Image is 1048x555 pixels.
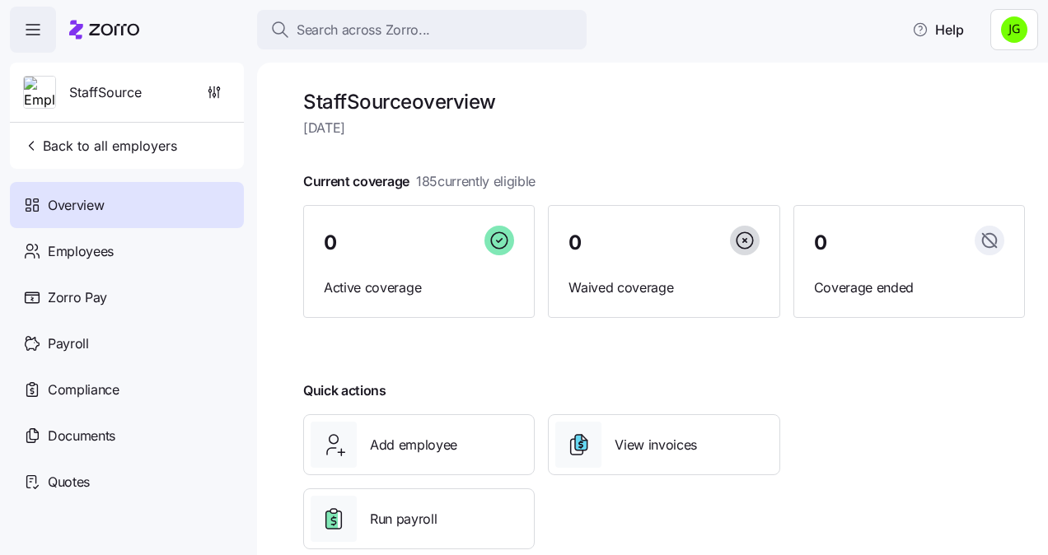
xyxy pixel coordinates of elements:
span: Current coverage [303,171,536,192]
span: Employees [48,241,114,262]
span: Overview [48,195,104,216]
span: 0 [324,233,337,253]
button: Search across Zorro... [257,10,587,49]
h1: StaffSource overview [303,89,1025,114]
span: Quick actions [303,380,386,401]
img: Employer logo [24,77,55,110]
span: Documents [48,426,115,446]
a: Compliance [10,366,244,413]
button: Help [899,13,977,46]
a: Zorro Pay [10,274,244,320]
span: 0 [568,233,582,253]
span: Waived coverage [568,277,759,298]
span: Search across Zorro... [297,20,430,40]
a: Employees [10,228,244,274]
span: Zorro Pay [48,287,107,308]
span: Back to all employers [23,136,177,156]
button: Back to all employers [16,129,184,162]
span: Help [912,20,964,40]
span: [DATE] [303,118,1025,138]
span: View invoices [615,435,697,455]
span: Coverage ended [814,277,1004,298]
span: StaffSource [69,82,142,103]
span: Add employee [370,435,457,455]
span: 0 [814,233,827,253]
a: Quotes [10,459,244,505]
span: Run payroll [370,509,437,529]
img: a4774ed6021b6d0ef619099e609a7ec5 [1001,16,1027,43]
span: Active coverage [324,277,514,298]
span: 185 currently eligible [416,171,536,192]
a: Payroll [10,320,244,366]
span: Compliance [48,380,119,400]
span: Payroll [48,333,89,354]
a: Overview [10,182,244,228]
a: Documents [10,413,244,459]
span: Quotes [48,472,90,492]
